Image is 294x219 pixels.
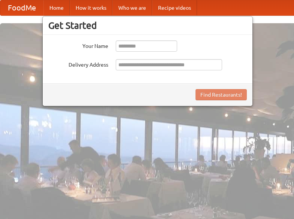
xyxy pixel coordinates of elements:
[196,89,247,100] button: Find Restaurants!
[43,0,70,15] a: Home
[70,0,112,15] a: How it works
[152,0,197,15] a: Recipe videos
[0,0,43,15] a: FoodMe
[48,20,247,31] h3: Get Started
[48,40,108,50] label: Your Name
[48,59,108,69] label: Delivery Address
[112,0,152,15] a: Who we are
